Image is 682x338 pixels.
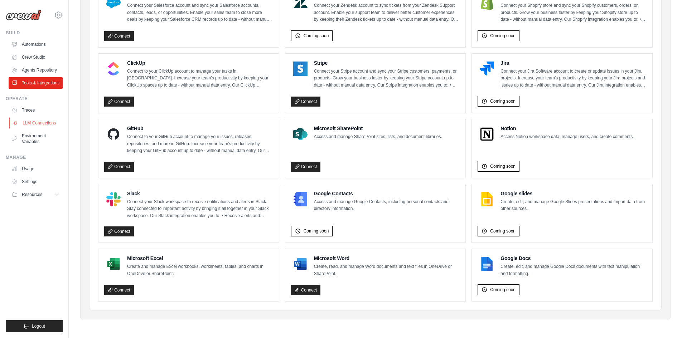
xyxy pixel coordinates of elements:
a: Automations [9,39,63,50]
a: Crew Studio [9,52,63,63]
span: Coming soon [490,163,516,169]
a: Connect [104,285,134,295]
h4: Jira [500,59,647,67]
a: Connect [291,162,321,172]
img: Slack Logo [106,192,121,206]
button: Logout [6,320,63,332]
p: Access Notion workspace data, manage users, and create comments. [500,133,634,141]
button: Resources [9,189,63,200]
h4: ClickUp [127,59,273,67]
img: Logo [6,10,42,20]
img: Google slides Logo [480,192,494,206]
a: Connect [104,226,134,236]
p: Connect your Stripe account and sync your Stripe customers, payments, or products. Grow your busi... [314,68,460,89]
div: Build [6,30,63,36]
a: Settings [9,176,63,187]
h4: Notion [500,125,634,132]
p: Create, edit, and manage Google Docs documents with text manipulation and formatting. [500,263,647,277]
img: Stripe Logo [293,62,308,76]
img: Google Docs Logo [480,257,494,271]
h4: Slack [127,190,273,197]
a: Usage [9,163,63,175]
h4: Microsoft Word [314,255,460,262]
span: Coming soon [490,33,516,39]
p: Connect to your ClickUp account to manage your tasks in [GEOGRAPHIC_DATA]. Increase your team’s p... [127,68,273,89]
div: Manage [6,155,63,160]
h4: Google Contacts [314,190,460,197]
span: Coming soon [490,287,516,293]
span: Logout [32,323,45,329]
img: GitHub Logo [106,127,121,141]
p: Access and manage SharePoint sites, lists, and document libraries. [314,133,442,141]
img: ClickUp Logo [106,62,121,76]
h4: Google slides [500,190,647,197]
span: Coming soon [490,98,516,104]
span: Coming soon [304,228,329,234]
img: Microsoft Word Logo [293,257,308,271]
span: Resources [22,192,42,197]
span: Coming soon [304,33,329,39]
span: Coming soon [490,228,516,234]
img: Jira Logo [480,62,494,76]
p: Access and manage Google Contacts, including personal contacts and directory information. [314,199,460,212]
h4: Google Docs [500,255,647,262]
a: Environment Variables [9,130,63,147]
h4: GitHub [127,125,273,132]
a: LLM Connections [9,117,63,129]
a: Agents Repository [9,64,63,76]
p: Connect your Salesforce account and sync your Salesforce accounts, contacts, leads, or opportunit... [127,2,273,23]
a: Connect [291,97,321,107]
a: Connect [291,285,321,295]
a: Connect [104,31,134,41]
a: Tools & Integrations [9,77,63,89]
h4: Microsoft Excel [127,255,273,262]
img: Google Contacts Logo [293,192,308,206]
p: Connect your Slack workspace to receive notifications and alerts in Slack. Stay connected to impo... [127,199,273,220]
div: Operate [6,96,63,102]
p: Create, edit, and manage Google Slides presentations and import data from other sources. [500,199,647,212]
img: Notion Logo [480,127,494,141]
p: Connect your Zendesk account to sync tickets from your Zendesk Support account. Enable your suppo... [314,2,460,23]
h4: Microsoft SharePoint [314,125,442,132]
p: Create, read, and manage Word documents and text files in OneDrive or SharePoint. [314,263,460,277]
p: Create and manage Excel workbooks, worksheets, tables, and charts in OneDrive or SharePoint. [127,263,273,277]
p: Connect to your GitHub account to manage your issues, releases, repositories, and more in GitHub.... [127,133,273,155]
a: Connect [104,162,134,172]
p: Connect your Jira Software account to create or update issues in your Jira projects. Increase you... [500,68,647,89]
a: Traces [9,104,63,116]
img: Microsoft Excel Logo [106,257,121,271]
img: Microsoft SharePoint Logo [293,127,308,141]
a: Connect [104,97,134,107]
p: Connect your Shopify store and sync your Shopify customers, orders, or products. Grow your busine... [500,2,647,23]
h4: Stripe [314,59,460,67]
